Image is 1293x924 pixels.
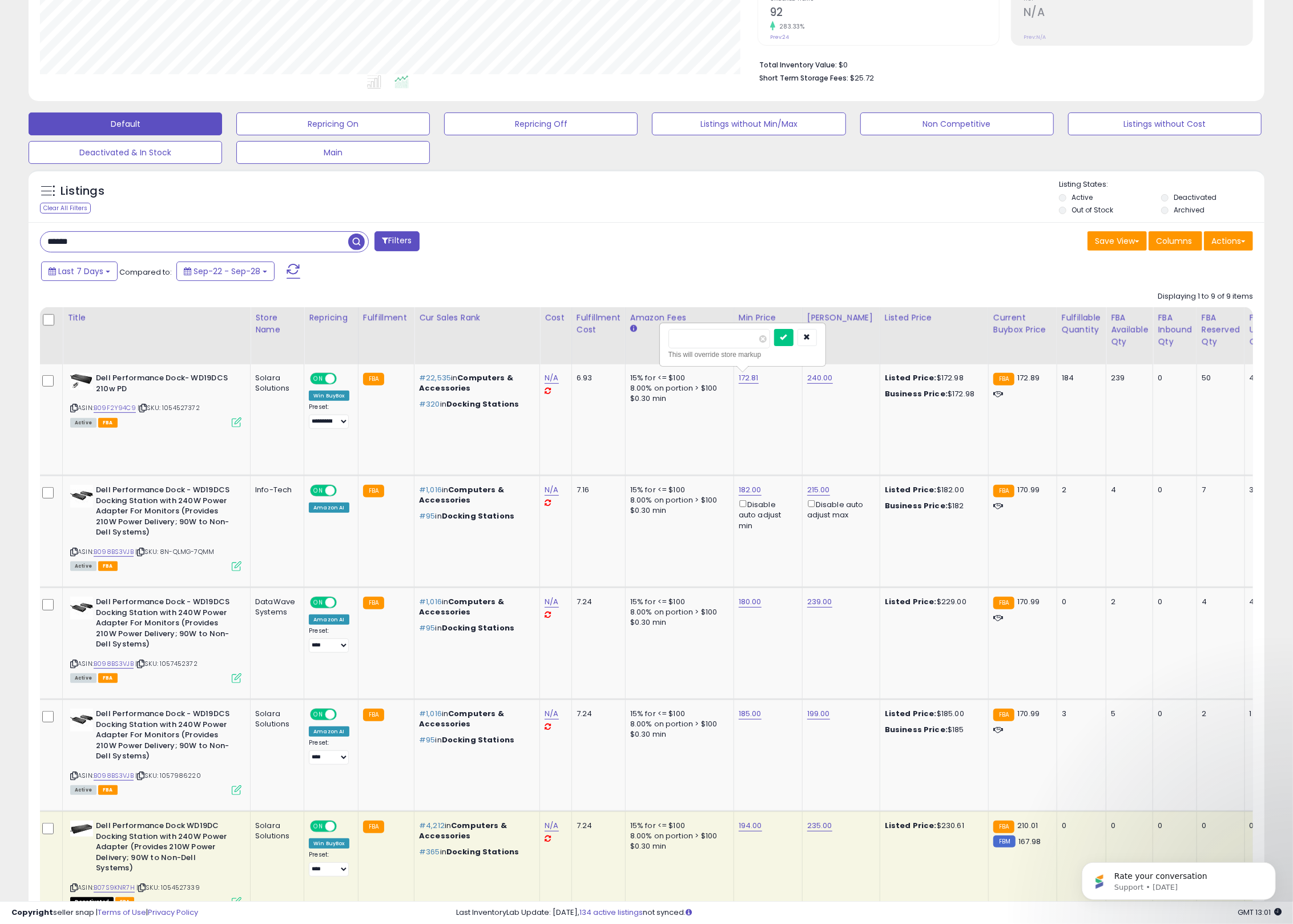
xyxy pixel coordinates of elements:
[94,659,134,669] a: B098BS3VJB
[61,183,104,199] h5: Listings
[1111,821,1144,831] div: 0
[94,403,136,413] a: B09F2Y94C9
[759,73,848,83] b: Short Term Storage Fees:
[1250,709,1288,719] div: 1
[363,821,384,833] small: FBA
[885,501,980,511] div: $182
[419,596,442,607] span: #1,016
[309,838,349,849] div: Win BuyBox
[98,418,118,428] span: FBA
[630,831,725,841] div: 8.00% on portion > $100
[70,485,93,508] img: 31fw9oB74EL._SL40_.jpg
[442,622,514,633] span: Docking Stations
[807,372,833,384] a: 240.00
[94,547,134,557] a: B098BS3VJB
[1062,709,1097,719] div: 3
[885,725,980,735] div: $185
[446,399,519,409] span: Docking Stations
[739,484,762,496] a: 182.00
[807,498,871,520] div: Disable auto adjust max
[630,597,725,607] div: 15% for <= $100
[148,907,198,918] a: Privacy Policy
[311,822,325,831] span: ON
[1017,484,1040,495] span: 170.99
[70,709,93,732] img: 31fw9oB74EL._SL40_.jpg
[1087,231,1147,251] button: Save View
[630,393,725,404] div: $0.30 min
[335,822,353,831] span: OFF
[1149,231,1202,251] button: Columns
[545,596,558,608] a: N/A
[860,113,1054,135] button: Non Competitive
[630,617,725,628] div: $0.30 min
[885,485,980,495] div: $182.00
[176,262,275,281] button: Sep-22 - Sep-28
[1068,113,1262,135] button: Listings without Cost
[885,597,980,607] div: $229.00
[11,907,198,918] div: seller snap | |
[1204,231,1253,251] button: Actions
[885,820,937,831] b: Listed Price:
[1062,821,1097,831] div: 0
[885,484,937,495] b: Listed Price:
[739,498,793,531] div: Disable auto adjust min
[1111,709,1144,719] div: 5
[993,821,1014,833] small: FBA
[1017,372,1040,383] span: 172.89
[993,597,1014,609] small: FBA
[885,388,948,399] b: Business Price:
[96,597,235,653] b: Dell Performance Dock - WD19DCS Docking Station with 240W Power Adapter For Monitors (Provides 21...
[442,734,514,745] span: Docking Stations
[94,883,135,893] a: B07S9KNR7H
[630,841,725,851] div: $0.30 min
[885,596,937,607] b: Listed Price:
[652,113,845,135] button: Listings without Min/Max
[1250,597,1288,607] div: 4
[309,739,349,765] div: Preset:
[1111,312,1148,348] div: FBA Available Qty
[96,821,235,877] b: Dell Performance Dock WD19DC Docking Station with 240W Power Adapter (Provides 210W Power Deliver...
[993,835,1016,847] small: FBM
[885,312,984,324] div: Listed Price
[630,373,725,383] div: 15% for <= $100
[775,22,805,31] small: 283.33%
[807,596,832,608] a: 239.00
[1062,597,1097,607] div: 0
[419,485,531,505] p: in
[419,708,442,719] span: #1,016
[759,57,1244,71] li: $0
[41,262,118,281] button: Last 7 Days
[1017,820,1038,831] span: 210.01
[1174,192,1217,202] label: Deactivated
[335,710,353,720] span: OFF
[1062,373,1097,383] div: 184
[67,312,245,324] div: Title
[444,113,638,135] button: Repricing Off
[309,851,349,877] div: Preset:
[739,312,797,324] div: Min Price
[630,485,725,495] div: 15% for <= $100
[136,883,200,892] span: | SKU: 1054527339
[577,709,617,719] div: 7.24
[885,389,980,399] div: $172.98
[363,485,384,497] small: FBA
[70,418,96,428] span: All listings currently available for purchase on Amazon
[993,709,1014,721] small: FBA
[1111,597,1144,607] div: 2
[739,820,762,831] a: 194.00
[545,820,558,831] a: N/A
[1158,709,1188,719] div: 0
[98,673,118,683] span: FBA
[70,597,241,681] div: ASIN:
[630,607,725,617] div: 8.00% on portion > $100
[419,847,531,857] p: in
[1072,192,1093,202] label: Active
[335,486,353,496] span: OFF
[70,373,93,390] img: 310dl0kGKkL._SL40_.jpg
[1059,179,1264,190] p: Listing States:
[885,709,980,719] div: $185.00
[419,511,531,521] p: in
